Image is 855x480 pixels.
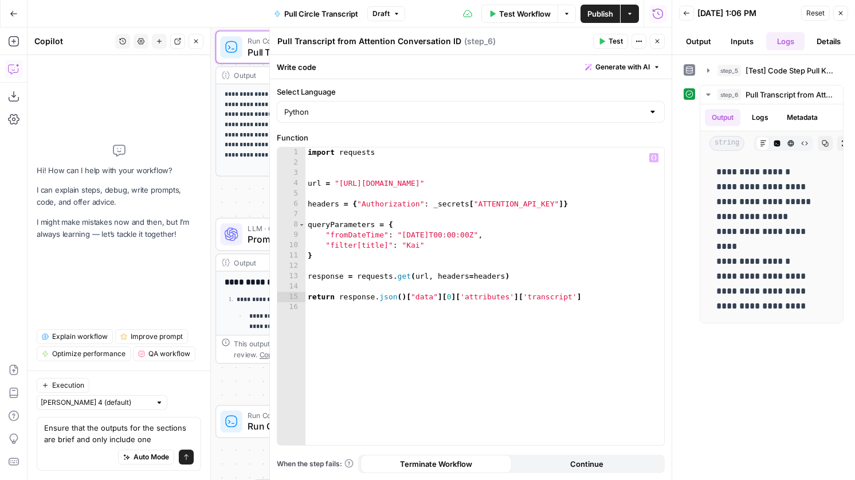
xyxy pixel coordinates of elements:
[234,257,391,268] div: Output
[37,329,113,344] button: Explain workflow
[367,6,405,21] button: Draft
[705,109,740,126] button: Output
[277,199,305,209] div: 6
[277,459,354,469] a: When the step fails:
[44,422,194,445] textarea: Ensure that the outputs for the sections are brief and only include one
[595,62,650,72] span: Generate with AI
[277,189,305,199] div: 5
[41,397,151,408] input: Claude Sonnet 4 (default)
[284,106,644,118] input: Python
[115,329,188,344] button: Improve prompt
[717,89,741,100] span: step_6
[679,32,718,50] button: Output
[133,346,195,361] button: QA workflow
[267,5,365,23] button: Pull Circle Transcript
[134,452,169,462] span: Auto Mode
[746,65,836,76] span: [Test] Code Step Pull Kai Transcript
[766,32,805,50] button: Logs
[248,36,391,46] span: Run Code · Python
[745,109,775,126] button: Logs
[277,282,305,292] div: 14
[809,32,848,50] button: Details
[277,230,305,240] div: 9
[277,220,305,230] div: 8
[248,223,390,233] span: LLM · GPT-5
[277,158,305,168] div: 2
[581,60,665,75] button: Generate with AI
[277,271,305,282] div: 13
[587,8,613,19] span: Publish
[581,5,620,23] button: Publish
[512,455,663,473] button: Continue
[37,184,201,208] p: I can explain steps, debug, write prompts, code, and offer advice.
[37,346,131,361] button: Optimize performance
[593,34,628,49] button: Test
[277,132,665,143] label: Function
[570,458,603,470] span: Continue
[248,419,392,433] span: Run Code
[277,147,305,158] div: 1
[499,8,551,19] span: Test Workflow
[709,136,744,151] span: string
[299,220,305,230] span: Toggle code folding, rows 8 through 11
[234,70,391,81] div: Output
[717,65,741,76] span: step_5
[248,410,392,421] span: Run Code · Python
[277,178,305,189] div: 4
[277,261,305,271] div: 12
[277,86,665,97] label: Select Language
[148,349,190,359] span: QA workflow
[52,331,108,342] span: Explain workflow
[723,32,762,50] button: Inputs
[277,251,305,261] div: 11
[277,292,305,302] div: 15
[277,302,305,313] div: 16
[609,36,623,46] span: Test
[277,168,305,178] div: 3
[234,338,422,360] div: This output is too large & has been abbreviated for review. to view the full content.
[248,45,391,59] span: Pull Transcript from Attention Conversation ID
[400,458,472,470] span: Terminate Workflow
[464,36,496,47] span: ( step_6 )
[118,450,174,465] button: Auto Mode
[746,89,836,100] span: Pull Transcript from Attention Conversation ID
[37,378,89,393] button: Execution
[34,36,112,47] div: Copilot
[806,8,825,18] span: Reset
[780,109,825,126] button: Metadata
[481,5,558,23] button: Test Workflow
[260,350,312,358] span: Copy the output
[284,8,358,19] span: Pull Circle Transcript
[277,209,305,220] div: 7
[52,349,125,359] span: Optimize performance
[372,9,390,19] span: Draft
[248,232,390,246] span: Prompt LLM
[37,216,201,240] p: I might make mistakes now and then, but I’m always learning — let’s tackle it together!
[131,331,183,342] span: Improve prompt
[270,55,672,79] div: Write code
[52,380,84,391] span: Execution
[801,6,830,21] button: Reset
[277,36,461,47] textarea: Pull Transcript from Attention Conversation ID
[277,240,305,251] div: 10
[37,165,201,177] p: Hi! How can I help with your workflow?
